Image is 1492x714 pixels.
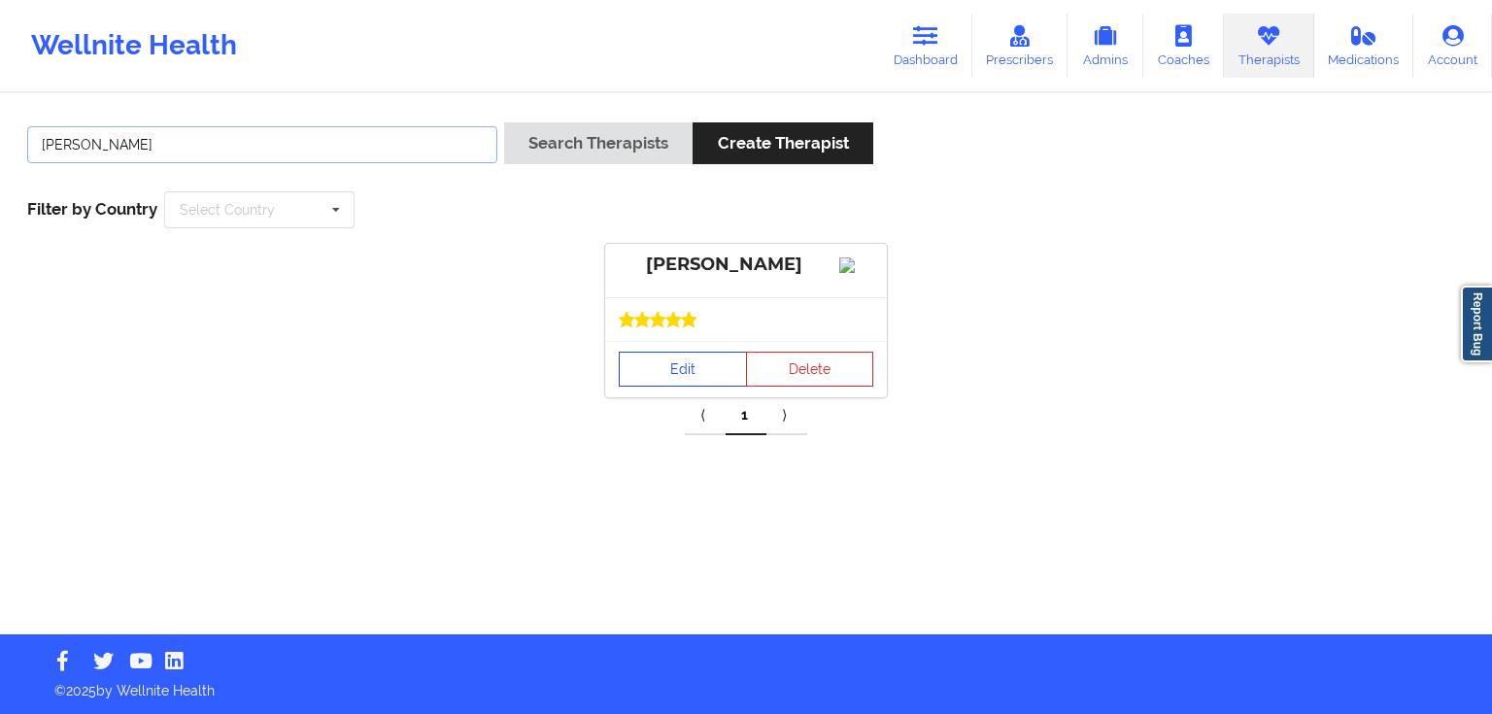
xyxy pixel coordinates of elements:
[1314,14,1414,78] a: Medications
[619,254,873,276] div: [PERSON_NAME]
[1068,14,1143,78] a: Admins
[1224,14,1314,78] a: Therapists
[685,396,726,435] a: Previous item
[972,14,1068,78] a: Prescribers
[1461,286,1492,362] a: Report Bug
[746,352,874,387] button: Delete
[839,257,873,273] img: Image%2Fplaceholer-image.png
[879,14,972,78] a: Dashboard
[766,396,807,435] a: Next item
[1143,14,1224,78] a: Coaches
[1413,14,1492,78] a: Account
[27,126,497,163] input: Search Keywords
[685,396,807,435] div: Pagination Navigation
[504,122,693,164] button: Search Therapists
[27,199,157,219] span: Filter by Country
[41,667,1451,700] p: © 2025 by Wellnite Health
[726,396,766,435] a: 1
[693,122,872,164] button: Create Therapist
[619,352,747,387] a: Edit
[180,203,275,217] div: Select Country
